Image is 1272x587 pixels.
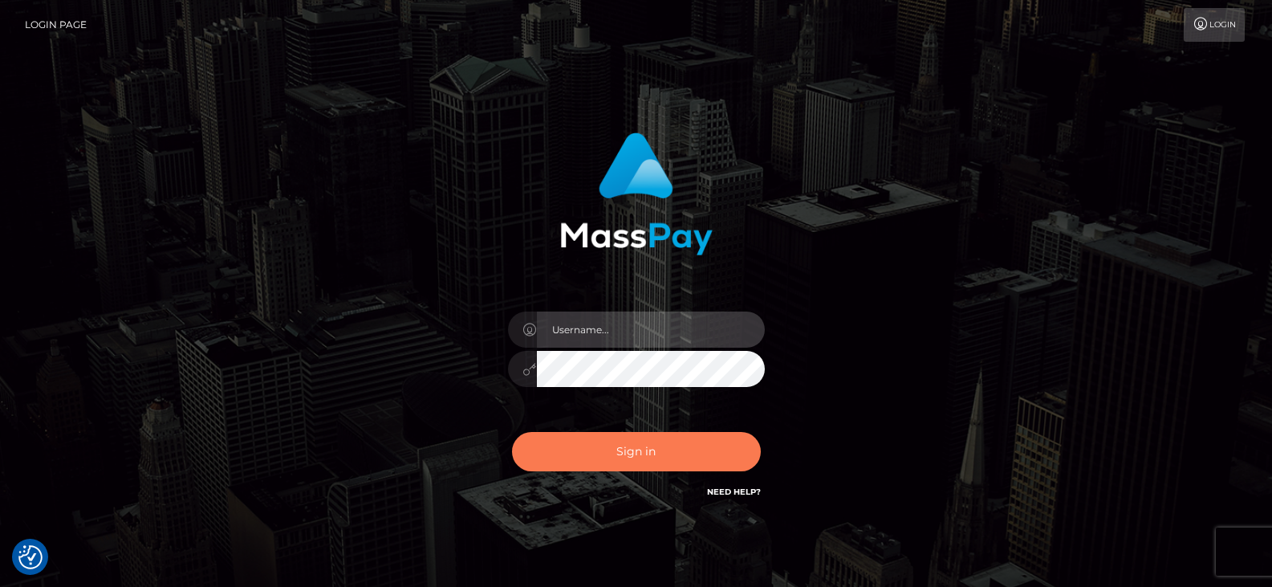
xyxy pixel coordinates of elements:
a: Login [1184,8,1245,42]
img: Revisit consent button [18,545,43,569]
input: Username... [537,312,765,348]
a: Need Help? [707,487,761,497]
button: Consent Preferences [18,545,43,569]
button: Sign in [512,432,761,471]
a: Login Page [25,8,87,42]
img: MassPay Login [560,132,713,255]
